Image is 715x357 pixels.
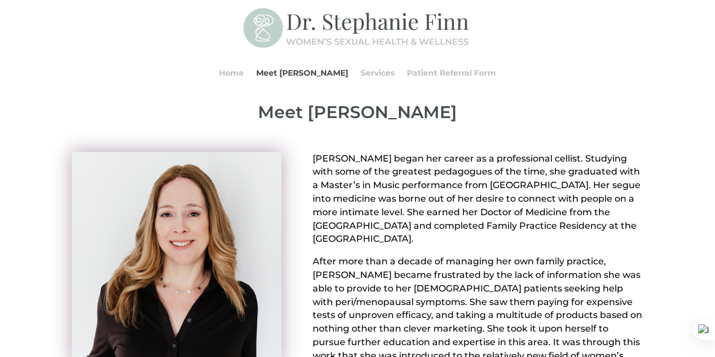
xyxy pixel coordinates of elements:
a: Home [219,51,244,94]
a: Patient Referral Form [407,51,496,94]
p: Meet [PERSON_NAME] [72,102,644,123]
a: Meet [PERSON_NAME] [256,51,348,94]
a: Services [361,51,394,94]
p: [PERSON_NAME] began her career as a professional cellist. Studying with some of the greatest peda... [313,152,643,255]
